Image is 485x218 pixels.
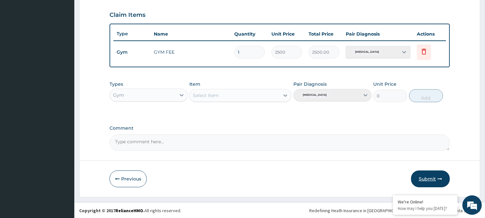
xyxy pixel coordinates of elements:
th: Pair Diagnosis [343,27,414,40]
div: Redefining Heath Insurance in [GEOGRAPHIC_DATA] using Telemedicine and Data Science! [309,207,480,214]
th: Quantity [231,27,268,40]
img: d_794563401_company_1708531726252_794563401 [12,32,26,49]
textarea: Type your message and hit 'Enter' [3,147,123,170]
th: Name [151,27,231,40]
th: Type [113,28,151,40]
th: Actions [414,27,446,40]
span: We're online! [37,67,89,132]
th: Total Price [305,27,343,40]
label: Unit Price [373,81,396,87]
div: Gym [113,92,124,98]
label: Item [189,81,200,87]
a: RelianceHMO [115,208,143,213]
label: Types [110,82,123,87]
button: Add [409,89,443,102]
h3: Claim Items [110,12,145,19]
label: Comment [110,125,450,131]
button: Submit [411,170,450,187]
strong: Copyright © 2017 . [79,208,144,213]
button: Previous [110,170,147,187]
th: Unit Price [268,27,305,40]
div: We're Online! [398,199,453,205]
div: Minimize live chat window [106,3,121,19]
div: Select Item [193,92,219,99]
p: How may I help you today? [398,206,453,211]
div: Chat with us now [34,36,109,45]
td: GYM FEE [151,46,231,59]
td: Gym [113,46,151,58]
label: Pair Diagnosis [293,81,327,87]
